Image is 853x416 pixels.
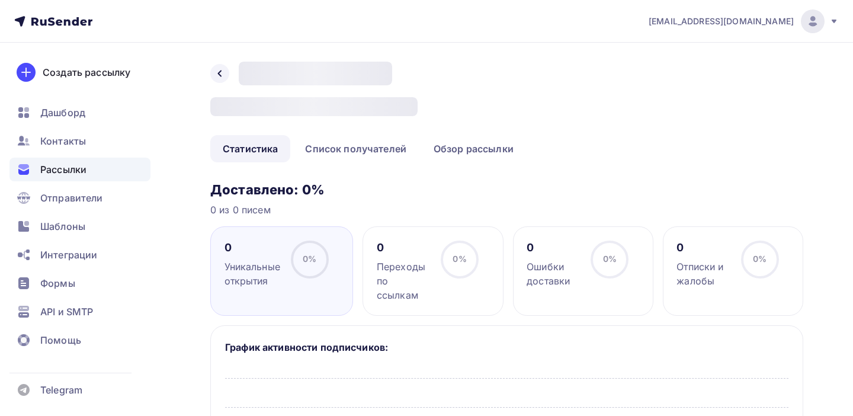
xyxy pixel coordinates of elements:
[9,215,150,238] a: Шаблоны
[649,15,794,27] span: [EMAIL_ADDRESS][DOMAIN_NAME]
[527,241,580,255] div: 0
[225,260,280,288] div: Уникальные открытия
[9,129,150,153] a: Контакты
[527,260,580,288] div: Ошибки доставки
[9,271,150,295] a: Формы
[453,254,466,264] span: 0%
[293,135,419,162] a: Список получателей
[9,186,150,210] a: Отправители
[40,248,97,262] span: Интеграции
[40,276,75,290] span: Формы
[40,134,86,148] span: Контакты
[43,65,130,79] div: Создать рассылку
[40,191,103,205] span: Отправители
[377,241,430,255] div: 0
[753,254,767,264] span: 0%
[40,162,86,177] span: Рассылки
[225,241,280,255] div: 0
[40,305,93,319] span: API и SMTP
[225,340,788,354] h5: График активности подписчиков:
[676,241,730,255] div: 0
[40,383,82,397] span: Telegram
[40,219,85,233] span: Шаблоны
[210,203,803,217] div: 0 из 0 писем
[40,333,81,347] span: Помощь
[9,158,150,181] a: Рассылки
[421,135,526,162] a: Обзор рассылки
[377,260,430,302] div: Переходы по ссылкам
[676,260,730,288] div: Отписки и жалобы
[210,135,290,162] a: Статистика
[210,181,803,198] h3: Доставлено: 0%
[649,9,839,33] a: [EMAIL_ADDRESS][DOMAIN_NAME]
[9,101,150,124] a: Дашборд
[603,254,617,264] span: 0%
[40,105,85,120] span: Дашборд
[303,254,316,264] span: 0%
